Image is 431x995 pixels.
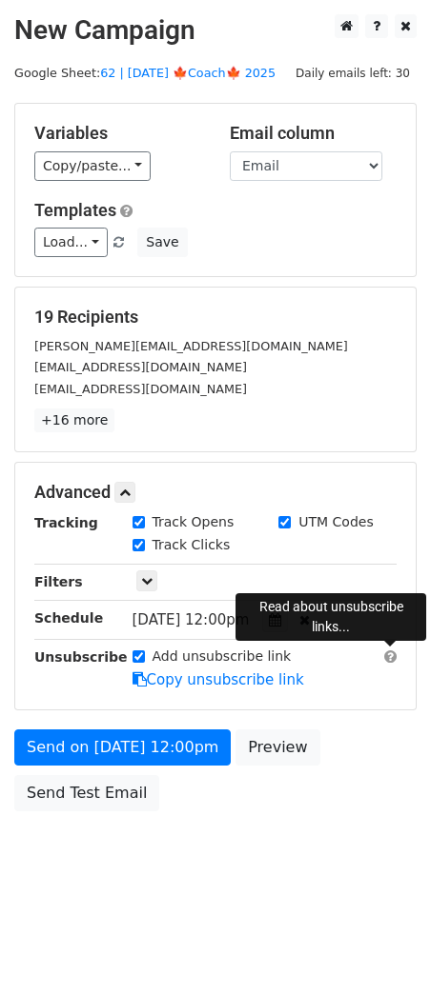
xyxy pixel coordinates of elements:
[133,611,250,628] span: [DATE] 12:00pm
[230,123,397,144] h5: Email column
[34,339,348,353] small: [PERSON_NAME][EMAIL_ADDRESS][DOMAIN_NAME]
[34,123,201,144] h5: Variables
[289,66,417,80] a: Daily emails left: 30
[34,515,98,530] strong: Tracking
[34,610,103,626] strong: Schedule
[14,775,159,811] a: Send Test Email
[298,512,373,532] label: UTM Codes
[34,482,397,503] h5: Advanced
[153,512,235,532] label: Track Opens
[34,307,397,328] h5: 19 Recipients
[34,382,247,396] small: [EMAIL_ADDRESS][DOMAIN_NAME]
[236,593,426,641] div: Read about unsubscribe links...
[34,200,116,220] a: Templates
[14,66,276,80] small: Google Sheet:
[14,14,417,47] h2: New Campaign
[153,647,292,667] label: Add unsubscribe link
[137,228,187,257] button: Save
[100,66,276,80] a: 62 | [DATE] 🍁Coach🍁 2025
[14,729,231,766] a: Send on [DATE] 12:00pm
[133,671,304,688] a: Copy unsubscribe link
[34,228,108,257] a: Load...
[336,904,431,995] iframe: Chat Widget
[236,729,319,766] a: Preview
[34,649,128,665] strong: Unsubscribe
[34,151,151,181] a: Copy/paste...
[153,535,231,555] label: Track Clicks
[34,574,83,589] strong: Filters
[34,408,114,432] a: +16 more
[34,360,247,374] small: [EMAIL_ADDRESS][DOMAIN_NAME]
[289,63,417,84] span: Daily emails left: 30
